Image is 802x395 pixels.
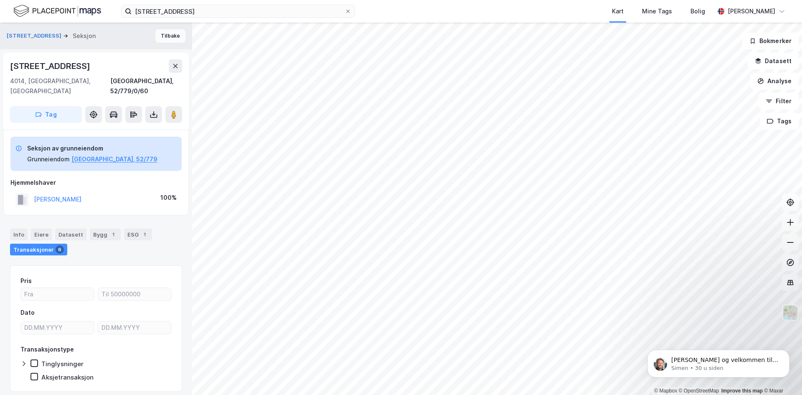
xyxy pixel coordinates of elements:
button: Tag [10,106,82,123]
button: Tilbake [155,29,185,43]
button: [GEOGRAPHIC_DATA], 52/779 [71,154,157,164]
div: Mine Tags [642,6,672,16]
div: Bygg [90,229,121,240]
div: Pris [20,276,32,286]
button: Filter [759,93,799,110]
div: [GEOGRAPHIC_DATA], 52/779/0/60 [110,76,182,96]
button: Tags [760,113,799,130]
div: 1 [109,230,117,239]
a: Improve this map [721,388,763,394]
button: Bokmerker [742,33,799,49]
iframe: Intercom notifications melding [635,332,802,391]
div: ESG [124,229,152,240]
div: Seksjon [73,31,96,41]
p: Message from Simen, sent 30 u siden [36,32,144,40]
div: Grunneiendom [27,154,70,164]
div: Hjemmelshaver [10,178,182,188]
div: Tinglysninger [41,360,84,368]
div: Transaksjoner [10,244,67,255]
input: Fra [21,288,94,301]
input: DD.MM.YYYY [21,321,94,334]
div: [STREET_ADDRESS] [10,59,92,73]
div: Info [10,229,28,240]
div: Aksjetransaksjon [41,373,94,381]
div: Datasett [55,229,86,240]
div: Transaksjonstype [20,344,74,354]
div: [PERSON_NAME] [728,6,775,16]
div: 1 [140,230,149,239]
input: Søk på adresse, matrikkel, gårdeiere, leietakere eller personer [132,5,345,18]
a: Mapbox [654,388,677,394]
div: Bolig [690,6,705,16]
div: Kart [612,6,624,16]
div: 100% [160,193,177,203]
div: 6 [56,245,64,254]
img: Z [782,305,798,321]
div: Eiere [31,229,52,240]
a: OpenStreetMap [679,388,719,394]
button: Analyse [750,73,799,89]
img: logo.f888ab2527a4732fd821a326f86c7f29.svg [13,4,101,18]
div: Dato [20,308,35,318]
button: [STREET_ADDRESS] [7,32,63,40]
div: 4014, [GEOGRAPHIC_DATA], [GEOGRAPHIC_DATA] [10,76,110,96]
input: DD.MM.YYYY [98,321,171,334]
input: Til 50000000 [98,288,171,301]
span: [PERSON_NAME] og velkommen til Newsec Maps, [PERSON_NAME] det er du lurer på så er det bare å ta ... [36,24,143,64]
button: Datasett [748,53,799,69]
div: Seksjon av grunneiendom [27,143,157,153]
